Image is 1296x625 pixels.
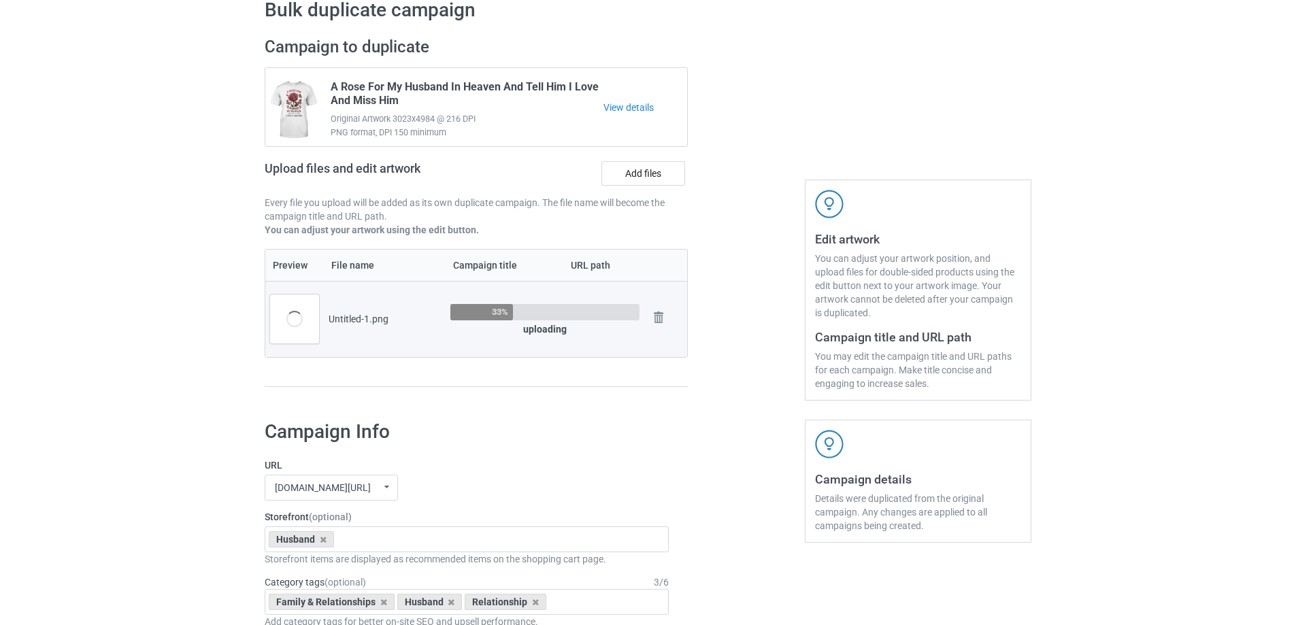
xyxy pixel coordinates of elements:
[265,552,669,566] div: Storefront items are displayed as recommended items on the shopping cart page.
[815,252,1021,320] div: You can adjust your artwork position, and upload files for double-sided products using the edit b...
[265,224,479,235] b: You can adjust your artwork using the edit button.
[324,250,446,281] th: File name
[269,594,395,610] div: Family & Relationships
[815,471,1021,487] h3: Campaign details
[397,594,463,610] div: Husband
[815,492,1021,533] div: Details were duplicated from the original campaign. Any changes are applied to all campaigns bein...
[331,112,603,126] span: Original Artwork 3023x4984 @ 216 DPI
[815,231,1021,247] h3: Edit artwork
[325,577,366,588] span: (optional)
[446,250,563,281] th: Campaign title
[654,575,669,589] div: 3 / 6
[265,575,366,589] label: Category tags
[465,594,546,610] div: Relationship
[450,322,639,336] div: uploading
[265,250,324,281] th: Preview
[309,511,352,522] span: (optional)
[331,80,603,112] span: A Rose For My Husband In Heaven And Tell Him I Love And Miss Him
[265,420,669,444] h1: Campaign Info
[649,308,668,327] img: svg+xml;base64,PD94bWwgdmVyc2lvbj0iMS4wIiBlbmNvZGluZz0iVVRGLTgiPz4KPHN2ZyB3aWR0aD0iMjhweCIgaGVpZ2...
[492,307,508,316] div: 33%
[329,312,441,326] div: Untitled-1.png
[265,196,688,223] p: Every file you upload will be added as its own duplicate campaign. The file name will become the ...
[269,531,334,547] div: Husband
[265,458,669,472] label: URL
[815,350,1021,390] div: You may edit the campaign title and URL paths for each campaign. Make title concise and engaging ...
[815,329,1021,345] h3: Campaign title and URL path
[265,510,669,524] label: Storefront
[603,101,687,114] a: View details
[265,37,688,58] h2: Campaign to duplicate
[265,161,518,186] h2: Upload files and edit artwork
[275,483,371,492] div: [DOMAIN_NAME][URL]
[601,161,685,186] label: Add files
[815,190,844,218] img: svg+xml;base64,PD94bWwgdmVyc2lvbj0iMS4wIiBlbmNvZGluZz0iVVRGLTgiPz4KPHN2ZyB3aWR0aD0iNDJweCIgaGVpZ2...
[815,430,844,458] img: svg+xml;base64,PD94bWwgdmVyc2lvbj0iMS4wIiBlbmNvZGluZz0iVVRGLTgiPz4KPHN2ZyB3aWR0aD0iNDJweCIgaGVpZ2...
[331,126,603,139] span: PNG format, DPI 150 minimum
[563,250,644,281] th: URL path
